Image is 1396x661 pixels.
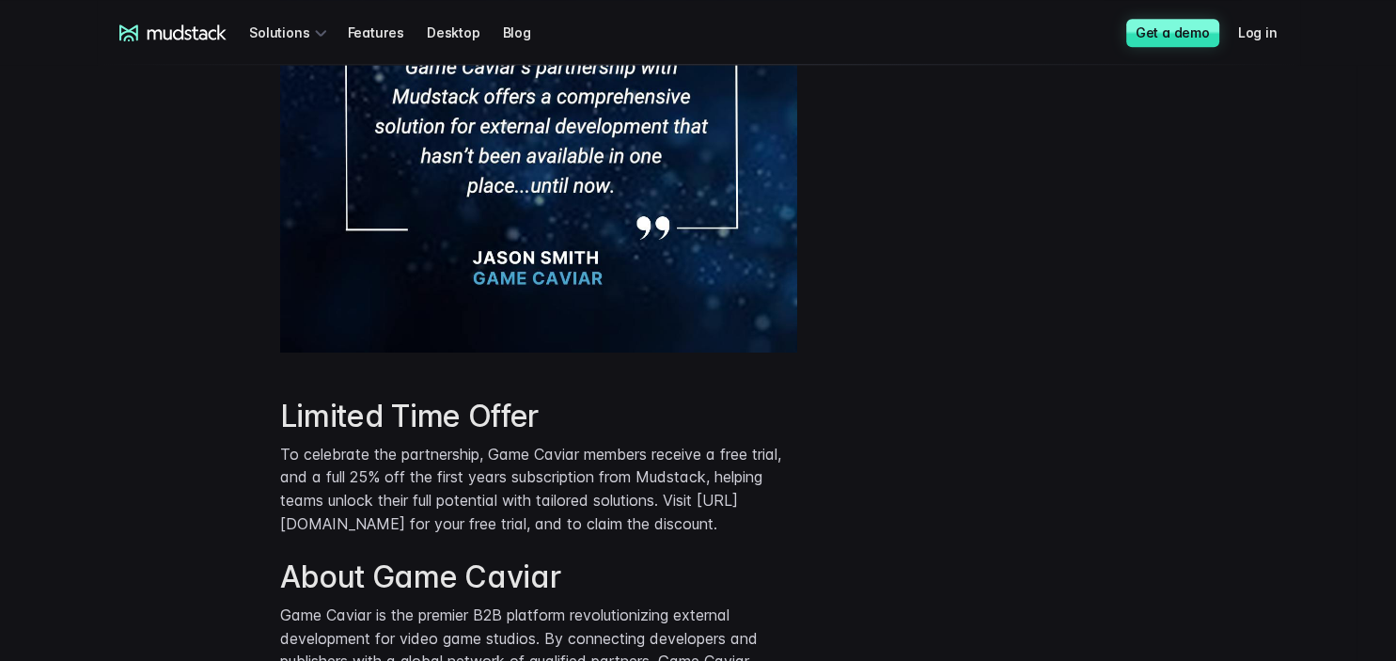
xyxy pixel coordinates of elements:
[280,443,797,536] p: To celebrate the partnership, Game Caviar members receive a free trial, and a full 25% off the fi...
[249,15,332,50] div: Solutions
[1126,19,1219,47] a: Get a demo
[347,15,426,50] a: Features
[427,15,503,50] a: Desktop
[280,398,797,435] h2: Limited Time Offer
[1238,15,1300,50] a: Log in
[119,24,227,41] a: mudstack logo
[280,559,797,596] h2: About Game Caviar
[502,15,553,50] a: Blog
